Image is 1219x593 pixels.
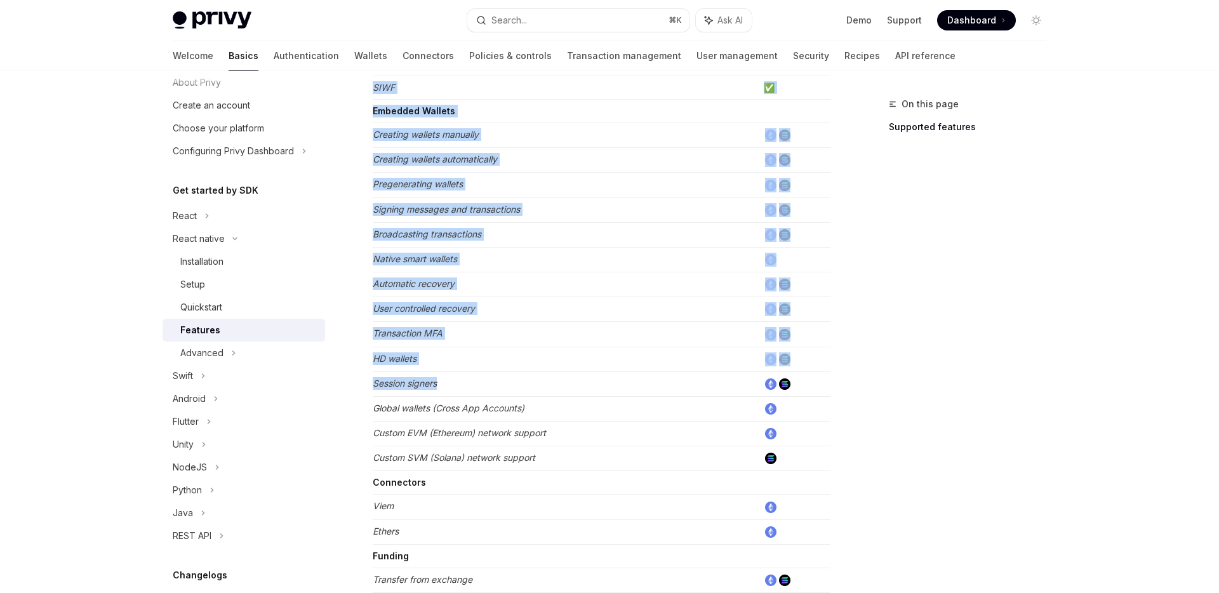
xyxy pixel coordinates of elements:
h5: Changelogs [173,568,227,583]
div: Installation [180,254,223,269]
a: Create an account [163,94,325,117]
button: Ask AI [696,9,752,32]
img: ethereum.png [765,279,776,290]
img: ethereum.png [765,303,776,315]
div: React native [173,231,225,246]
a: User management [696,41,778,71]
img: solana.png [779,154,790,166]
div: Android [173,391,206,406]
a: Authentication [274,41,339,71]
div: Create an account [173,98,250,113]
strong: Connectors [373,477,426,488]
em: Custom SVM (Solana) network support [373,452,535,463]
div: Unity [173,437,194,452]
em: Broadcasting transactions [373,229,481,239]
div: Swift [173,368,193,383]
button: Search...⌘K [467,9,689,32]
img: solana.png [779,204,790,216]
strong: Embedded Wallets [373,105,455,116]
a: Installation [163,250,325,273]
em: SIWF [373,82,395,93]
img: solana.png [779,303,790,315]
em: Session signers [373,378,437,389]
div: Quickstart [180,300,222,315]
img: solana.png [779,130,790,141]
span: On this page [902,97,959,112]
img: solana.png [779,354,790,365]
div: NodeJS [173,460,207,475]
a: Quickstart [163,296,325,319]
a: Security [793,41,829,71]
div: Configuring Privy Dashboard [173,143,294,159]
a: Dashboard [937,10,1016,30]
div: React [173,208,197,223]
a: Wallets [354,41,387,71]
a: Supported features [889,117,1056,137]
td: ✅ [759,76,830,100]
div: Choose your platform [173,121,264,136]
span: Ask AI [717,14,743,27]
em: Viem [373,500,394,511]
img: ethereum.png [765,229,776,241]
a: Welcome [173,41,213,71]
img: ethereum.png [765,154,776,166]
em: Custom EVM (Ethereum) network support [373,427,546,438]
img: solana.png [779,279,790,290]
a: Connectors [403,41,454,71]
img: ethereum.png [765,502,776,513]
div: Advanced [180,345,223,361]
div: Features [180,323,220,338]
img: solana.png [765,453,776,464]
em: HD wallets [373,353,416,364]
img: ethereum.png [765,130,776,141]
span: Dashboard [947,14,996,27]
em: Global wallets (Cross App Accounts) [373,403,524,413]
img: ethereum.png [765,575,776,586]
a: Choose your platform [163,117,325,140]
div: Setup [180,277,205,292]
img: light logo [173,11,251,29]
a: Basics [229,41,258,71]
img: solana.png [779,329,790,340]
img: ethereum.png [765,329,776,340]
a: API reference [895,41,956,71]
a: Support [887,14,922,27]
a: Transaction management [567,41,681,71]
img: solana.png [779,378,790,390]
em: Creating wallets automatically [373,154,497,164]
em: Native smart wallets [373,253,457,264]
span: ⌘ K [669,15,682,25]
img: ethereum.png [765,204,776,216]
img: ethereum.png [765,180,776,191]
a: Policies & controls [469,41,552,71]
button: Toggle dark mode [1026,10,1046,30]
img: ethereum.png [765,526,776,538]
div: Search... [491,13,527,28]
div: REST API [173,528,211,543]
em: Transfer from exchange [373,574,472,585]
img: solana.png [779,180,790,191]
em: Creating wallets manually [373,129,479,140]
div: Flutter [173,414,199,429]
img: ethereum.png [765,354,776,365]
a: Features [163,319,325,342]
img: ethereum.png [765,428,776,439]
div: Python [173,483,202,498]
img: ethereum.png [765,254,776,265]
a: Demo [846,14,872,27]
em: User controlled recovery [373,303,475,314]
strong: Funding [373,550,409,561]
a: Recipes [844,41,880,71]
em: Transaction MFA [373,328,443,338]
a: Setup [163,273,325,296]
img: ethereum.png [765,403,776,415]
h5: Get started by SDK [173,183,258,198]
em: Ethers [373,526,399,536]
div: Java [173,505,193,521]
em: Automatic recovery [373,278,455,289]
em: Signing messages and transactions [373,204,520,215]
img: ethereum.png [765,378,776,390]
img: solana.png [779,229,790,241]
img: solana.png [779,575,790,586]
em: Pregenerating wallets [373,178,463,189]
